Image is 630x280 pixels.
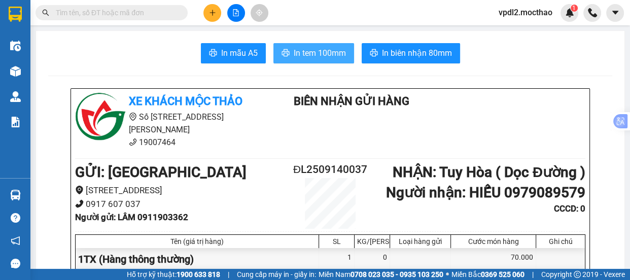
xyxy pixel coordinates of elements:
[10,66,21,77] img: warehouse-icon
[319,269,443,280] span: Miền Nam
[282,49,290,58] span: printer
[532,269,534,280] span: |
[451,248,536,271] div: 70.000
[56,7,176,18] input: Tìm tên, số ĐT hoặc mã đơn
[572,5,576,12] span: 1
[75,199,84,208] span: phone
[574,271,581,278] span: copyright
[322,237,352,246] div: SL
[11,259,20,268] span: message
[606,4,624,22] button: caret-down
[221,47,258,59] span: In mẫu A5
[539,237,582,246] div: Ghi chú
[273,43,354,63] button: printerIn tem 100mm
[10,117,21,127] img: solution-icon
[357,237,387,246] div: KG/[PERSON_NAME]
[611,8,620,17] span: caret-down
[129,95,242,108] b: Xe khách Mộc Thảo
[355,248,390,271] div: 0
[5,55,70,88] li: VP [GEOGRAPHIC_DATA]
[70,55,135,77] li: VP Tuy Hòa ( Dọc Đường )
[11,213,20,223] span: question-circle
[10,41,21,51] img: warehouse-icon
[251,4,268,22] button: aim
[127,269,220,280] span: Hỗ trợ kỹ thuật:
[10,190,21,200] img: warehouse-icon
[75,111,264,136] li: Số [STREET_ADDRESS][PERSON_NAME]
[129,113,137,121] span: environment
[5,5,147,43] li: Xe khách Mộc Thảo
[227,4,245,22] button: file-add
[75,186,84,194] span: environment
[588,8,597,17] img: phone-icon
[203,4,221,22] button: plus
[393,164,585,181] b: NHẬN : Tuy Hòa ( Dọc Đường )
[554,203,585,214] b: CCCD : 0
[351,270,443,278] strong: 0708 023 035 - 0935 103 250
[75,136,264,149] li: 19007464
[446,272,449,276] span: ⚪️
[78,237,316,246] div: Tên (giá trị hàng)
[75,184,288,197] li: [STREET_ADDRESS]
[294,95,409,108] b: Biên Nhận Gửi Hàng
[201,43,266,63] button: printerIn mẫu A5
[10,91,21,102] img: warehouse-icon
[288,161,373,178] h2: ĐL2509140037
[451,269,524,280] span: Miền Bắc
[209,49,217,58] span: printer
[75,164,247,181] b: GỬI : [GEOGRAPHIC_DATA]
[75,93,126,144] img: logo.jpg
[209,9,216,16] span: plus
[386,184,585,201] b: Người nhận : HIẾU 0979089579
[571,5,578,12] sup: 1
[565,8,574,17] img: icon-new-feature
[177,270,220,278] strong: 1900 633 818
[491,6,561,19] span: vpdl2.mocthao
[237,269,316,280] span: Cung cấp máy in - giấy in:
[453,237,533,246] div: Cước món hàng
[76,248,319,271] div: 1TX (Hàng thông thường)
[294,47,346,59] span: In tem 100mm
[5,5,41,41] img: logo.jpg
[393,237,448,246] div: Loại hàng gửi
[382,47,452,59] span: In biên nhận 80mm
[129,138,137,146] span: phone
[481,270,524,278] strong: 0369 525 060
[75,212,188,222] b: Người gửi : LÂM 0911903362
[42,9,49,16] span: search
[370,49,378,58] span: printer
[11,236,20,246] span: notification
[319,248,355,271] div: 1
[9,7,22,22] img: logo-vxr
[232,9,239,16] span: file-add
[228,269,229,280] span: |
[362,43,460,63] button: printerIn biên nhận 80mm
[75,197,288,211] li: 0917 607 037
[256,9,263,16] span: aim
